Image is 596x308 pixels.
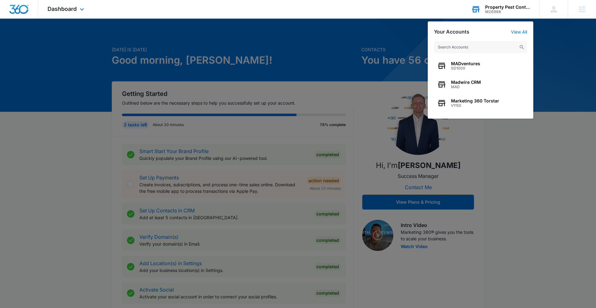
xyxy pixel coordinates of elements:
[434,29,469,35] h2: Your Accounts
[451,103,499,108] span: V1150
[434,94,527,112] button: Marketing 360 TorstarV1150
[485,10,531,14] div: account id
[451,98,499,103] span: Marketing 360 Torstar
[451,61,480,66] span: MADventures
[451,85,481,89] span: MAD
[485,5,531,10] div: account name
[511,29,527,34] a: View All
[451,80,481,85] span: Madwire CRM
[47,6,77,12] span: Dashboard
[434,57,527,75] button: MADventuresSD1000
[451,66,480,70] span: SD1000
[434,41,527,53] input: Search Accounts
[434,75,527,94] button: Madwire CRMMAD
